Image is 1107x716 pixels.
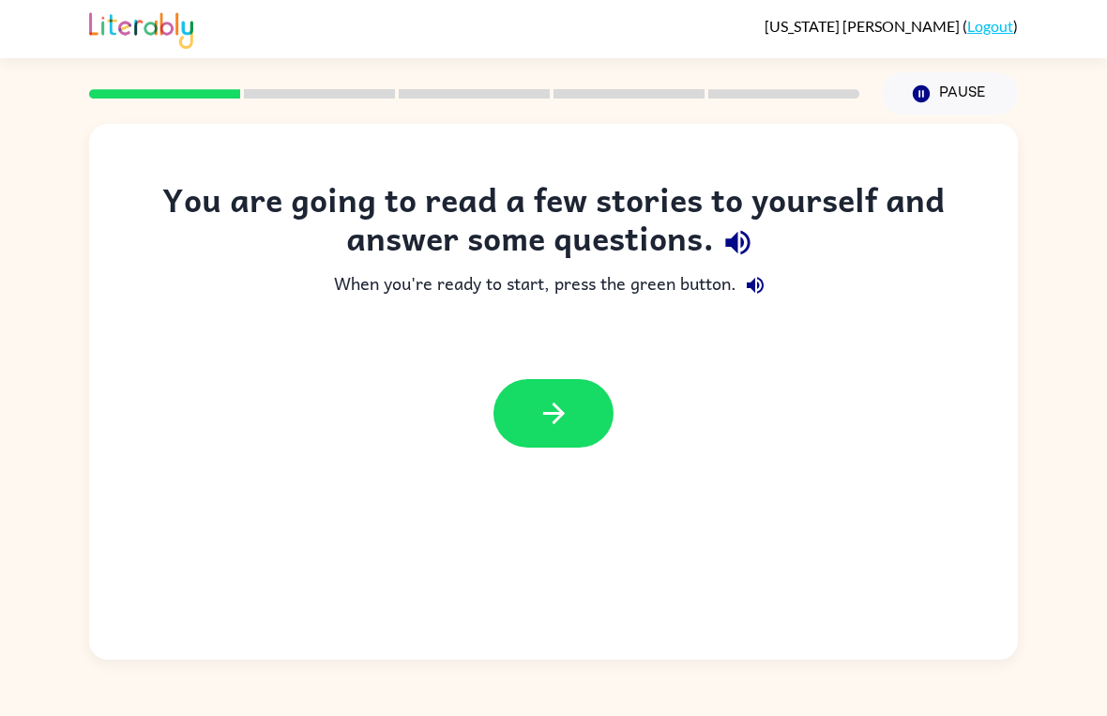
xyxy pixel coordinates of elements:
div: ( ) [765,17,1018,35]
div: You are going to read a few stories to yourself and answer some questions. [127,180,980,267]
a: Logout [967,17,1013,35]
img: Literably [89,8,193,49]
span: [US_STATE] [PERSON_NAME] [765,17,963,35]
button: Pause [882,72,1018,115]
div: When you're ready to start, press the green button. [127,267,980,304]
